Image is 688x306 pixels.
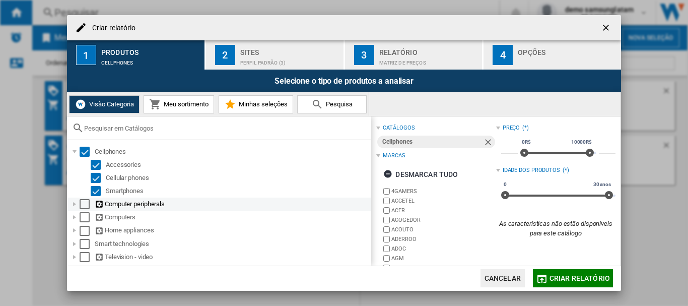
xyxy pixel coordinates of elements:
div: Preço [503,124,520,132]
div: Home appliances [95,225,370,235]
div: Desmarcar tudo [383,165,458,183]
div: Cellphones [101,55,200,66]
div: Smart technologies [95,239,370,249]
input: brand.name [383,217,390,223]
md-checkbox: Select [80,147,95,157]
md-checkbox: Select [80,212,95,222]
div: Relatório [379,44,478,55]
div: Sites [240,44,339,55]
md-checkbox: Select [80,199,95,209]
div: Smartphones [106,186,370,196]
button: Visão Categoria [69,95,140,113]
button: Desmarcar tudo [380,165,461,183]
span: Visão Categoria [87,100,134,108]
span: 30 anos [592,180,612,189]
div: Produtos [101,44,200,55]
div: Perfil padrão (3) [240,55,339,66]
label: ACOUTO [391,226,496,233]
button: getI18NText('BUTTONS.CLOSE_DIALOG') [597,18,617,38]
div: catálogos [383,124,415,132]
label: 4GAMERS [391,188,496,195]
input: brand.name [383,265,390,271]
div: Computer peripherals [95,199,370,209]
div: Accessories [106,160,370,170]
h4: Criar relatório [87,23,136,33]
button: 3 Relatório Matriz de preços [345,40,484,70]
div: 4 [493,45,513,65]
input: brand.name [383,255,390,262]
span: Pesquisa [323,100,353,108]
input: brand.name [383,236,390,242]
md-checkbox: Select [91,160,106,170]
input: brand.name [383,246,390,252]
input: Pesquisar em Catálogos [84,125,366,132]
div: Idade dos produtos [503,166,560,174]
md-checkbox: Select [80,252,95,262]
label: ACCETEL [391,197,496,205]
button: 1 Produtos Cellphones [67,40,205,70]
img: wiser-icon-white.png [75,98,87,110]
div: Cellphones [382,136,483,148]
span: 0R$ [520,138,532,146]
button: Minhas seleções [219,95,293,113]
div: Matriz de preços [379,55,478,66]
ng-md-icon: getI18NText('BUTTONS.CLOSE_DIALOG') [601,23,613,35]
div: Marcas [383,152,405,160]
button: Cancelar [480,269,525,287]
div: Cellular phones [106,173,370,183]
button: Criar relatório [533,269,613,287]
label: AGPTEK [391,264,496,272]
button: 2 Sites Perfil padrão (3) [206,40,345,70]
button: 4 Opções [484,40,621,70]
md-checkbox: Select [91,173,106,183]
input: brand.name [383,198,390,204]
span: 10000R$ [570,138,593,146]
div: 3 [354,45,374,65]
div: Computers [95,212,370,222]
md-checkbox: Select [80,225,95,235]
label: ADOC [391,245,496,253]
span: Minhas seleções [236,100,288,108]
md-checkbox: Select [91,186,106,196]
div: As características não estão disponíveis para este catálogo [496,219,615,237]
input: brand.name [383,207,390,214]
button: Meu sortimento [144,95,214,113]
label: ADERROO [391,235,496,243]
div: Selecione o tipo de produtos a analisar [67,70,621,92]
div: Cellphones [95,147,370,157]
input: brand.name [383,188,390,195]
label: AGM [391,255,496,262]
div: 1 [76,45,96,65]
button: Pesquisa [297,95,367,113]
span: Criar relatório [549,274,610,282]
ng-md-icon: Remover [483,137,495,149]
div: Opções [518,44,617,55]
div: 2 [215,45,235,65]
span: Meu sortimento [161,100,209,108]
div: Television - video [95,252,370,262]
label: ACOGEDOR [391,216,496,224]
input: brand.name [383,226,390,233]
md-checkbox: Select [80,239,95,249]
label: ACER [391,207,496,214]
span: 0 [502,180,508,189]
